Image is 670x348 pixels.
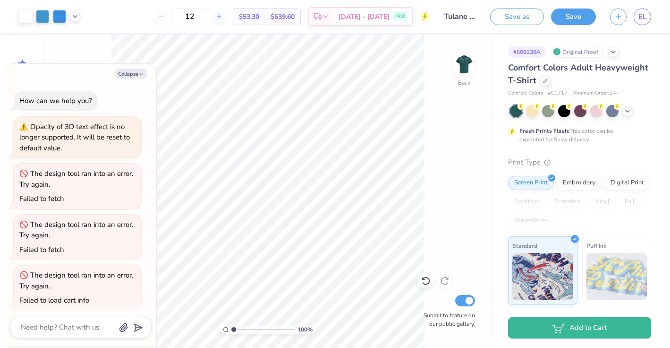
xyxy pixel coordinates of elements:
div: The design tool ran into an error. Try again. [19,169,133,189]
div: Back [458,78,470,87]
img: Back [455,55,474,74]
div: Embroidery [557,176,602,190]
span: # C1717 [548,89,568,97]
span: $53.30 [239,12,259,22]
div: Vinyl [589,195,616,209]
span: EL [638,11,646,22]
span: 100 % [297,325,313,334]
div: Applique [508,195,546,209]
img: Puff Ink [586,253,647,300]
div: How can we help you? [19,96,92,105]
div: Failed to fetch [19,245,64,254]
span: [DATE] - [DATE] [339,12,390,22]
span: Comfort Colors [508,89,543,97]
span: Puff Ink [586,241,606,251]
span: Comfort Colors Adult Heavyweight T-Shirt [508,62,648,86]
div: Rhinestones [508,214,554,228]
div: Foil [619,195,641,209]
input: – – [171,8,208,25]
div: The design tool ran into an error. Try again. [19,220,133,240]
div: The design tool ran into an error. Try again. [19,270,133,291]
span: FREE [395,13,405,20]
button: Save as [490,9,544,25]
button: Add to Cart [508,317,651,339]
button: Collapse [115,69,147,78]
span: Standard [512,241,537,251]
strong: Fresh Prints Flash: [519,127,569,135]
img: Standard [512,253,573,300]
div: Original Proof [551,46,603,58]
span: $639.60 [271,12,295,22]
span: Minimum Order: 24 + [572,89,619,97]
div: Transfers [549,195,586,209]
input: Untitled Design [437,7,483,26]
div: Failed to load cart info [19,296,89,305]
div: # 509236A [508,46,546,58]
a: EL [634,9,651,25]
div: This color can be expedited for 5 day delivery. [519,127,636,144]
label: Submit to feature on our public gallery. [418,311,475,328]
div: Print Type [508,157,651,168]
div: Digital Print [604,176,650,190]
button: Save [551,9,596,25]
div: Screen Print [508,176,554,190]
div: Failed to fetch [19,194,64,203]
div: Opacity of 3D text effect is no longer supported. It will be reset to default value. [19,122,136,154]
